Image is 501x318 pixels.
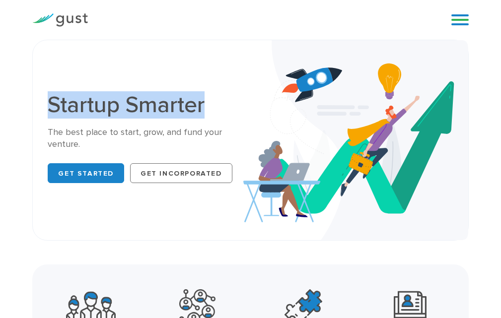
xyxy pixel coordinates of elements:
div: The best place to start, grow, and fund your venture. [48,127,243,150]
h1: Startup Smarter [48,94,243,117]
a: Get Started [48,163,124,183]
img: Gust Logo [32,13,88,27]
img: Startup Smarter Hero [243,40,468,240]
a: Get Incorporated [130,163,232,183]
